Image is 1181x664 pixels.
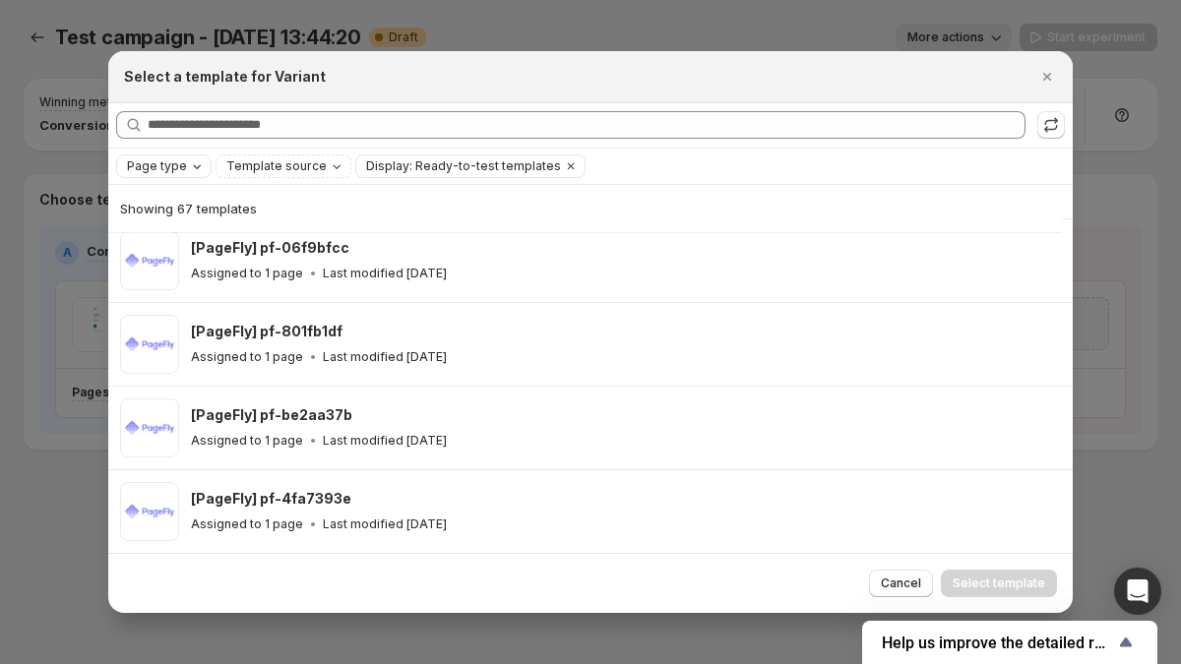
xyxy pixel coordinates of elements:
h3: [PageFly] pf-4fa7393e [191,489,351,509]
button: Show survey - Help us improve the detailed report for A/B campaigns [882,631,1138,654]
p: Last modified [DATE] [323,516,447,532]
span: Showing 67 templates [120,201,257,216]
span: Help us improve the detailed report for A/B campaigns [882,634,1114,652]
button: Display: Ready-to-test templates [356,155,561,177]
p: Assigned to 1 page [191,516,303,532]
button: Clear [561,155,581,177]
h2: Select a template for Variant [124,67,326,87]
span: Display: Ready-to-test templates [366,158,561,174]
p: Last modified [DATE] [323,433,447,449]
p: Assigned to 1 page [191,433,303,449]
button: Page type [117,155,211,177]
p: Assigned to 1 page [191,349,303,365]
button: Close [1033,63,1061,91]
h3: [PageFly] pf-be2aa37b [191,405,352,425]
span: Cancel [881,575,921,591]
span: Page type [127,158,187,174]
span: Template source [226,158,327,174]
p: Last modified [DATE] [323,349,447,365]
button: Template source [217,155,350,177]
h3: [PageFly] pf-801fb1df [191,322,342,341]
p: Last modified [DATE] [323,266,447,281]
h3: [PageFly] pf-06f9bfcc [191,238,349,258]
div: Open Intercom Messenger [1114,568,1161,615]
p: Assigned to 1 page [191,266,303,281]
button: Cancel [869,570,933,597]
